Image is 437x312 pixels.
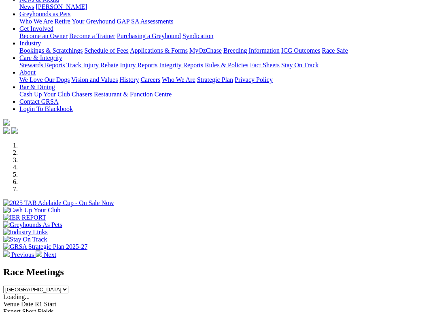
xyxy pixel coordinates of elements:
[3,267,434,278] h2: Race Meetings
[3,251,36,258] a: Previous
[55,18,115,25] a: Retire Your Greyhound
[19,62,434,69] div: Care & Integrity
[19,3,34,10] a: News
[21,301,33,308] span: Date
[235,76,273,83] a: Privacy Policy
[11,251,34,258] span: Previous
[19,18,434,25] div: Greyhounds as Pets
[19,3,434,11] div: News & Media
[3,127,10,134] img: facebook.svg
[19,98,58,105] a: Contact GRSA
[19,54,62,61] a: Care & Integrity
[19,83,55,90] a: Bar & Dining
[119,76,139,83] a: History
[182,32,213,39] a: Syndication
[19,69,36,76] a: About
[281,47,320,54] a: ICG Outcomes
[117,18,174,25] a: GAP SA Assessments
[120,62,157,68] a: Injury Reports
[84,47,128,54] a: Schedule of Fees
[130,47,188,54] a: Applications & Forms
[72,91,172,98] a: Chasers Restaurant & Function Centre
[3,119,10,126] img: logo-grsa-white.png
[19,76,434,83] div: About
[19,18,53,25] a: Who We Are
[3,293,30,300] span: Loading...
[3,221,62,229] img: Greyhounds As Pets
[19,91,70,98] a: Cash Up Your Club
[3,199,114,207] img: 2025 TAB Adelaide Cup - On Sale Now
[19,32,68,39] a: Become an Owner
[19,25,53,32] a: Get Involved
[205,62,248,68] a: Rules & Policies
[223,47,280,54] a: Breeding Information
[281,62,318,68] a: Stay On Track
[250,62,280,68] a: Fact Sheets
[19,11,70,17] a: Greyhounds as Pets
[69,32,115,39] a: Become a Trainer
[19,32,434,40] div: Get Involved
[35,301,56,308] span: R1 Start
[3,229,48,236] img: Industry Links
[3,207,60,214] img: Cash Up Your Club
[36,251,56,258] a: Next
[3,250,10,257] img: chevron-left-pager-white.svg
[11,127,18,134] img: twitter.svg
[36,250,42,257] img: chevron-right-pager-white.svg
[19,62,65,68] a: Stewards Reports
[159,62,203,68] a: Integrity Reports
[322,47,348,54] a: Race Safe
[19,47,83,54] a: Bookings & Scratchings
[19,105,73,112] a: Login To Blackbook
[66,62,118,68] a: Track Injury Rebate
[140,76,160,83] a: Careers
[3,301,19,308] span: Venue
[3,236,47,243] img: Stay On Track
[71,76,118,83] a: Vision and Values
[162,76,195,83] a: Who We Are
[3,243,87,250] img: GRSA Strategic Plan 2025-27
[189,47,222,54] a: MyOzChase
[19,47,434,54] div: Industry
[44,251,56,258] span: Next
[19,91,434,98] div: Bar & Dining
[197,76,233,83] a: Strategic Plan
[19,76,70,83] a: We Love Our Dogs
[19,40,41,47] a: Industry
[117,32,181,39] a: Purchasing a Greyhound
[36,3,87,10] a: [PERSON_NAME]
[3,214,46,221] img: IER REPORT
